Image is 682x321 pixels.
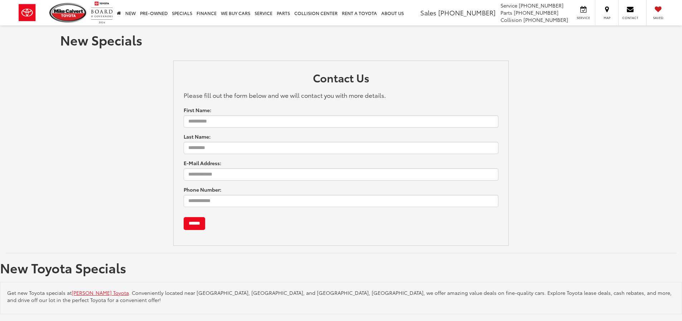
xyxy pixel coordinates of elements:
span: Saved [650,15,666,20]
img: Mike Calvert Toyota [49,3,87,23]
span: [PHONE_NUMBER] [523,16,568,23]
span: Collision [500,16,522,23]
h2: Contact Us [184,72,499,87]
label: Last Name: [184,133,211,140]
span: [PHONE_NUMBER] [514,9,558,16]
span: Service [500,2,517,9]
span: Service [575,15,591,20]
p: Get new Toyota specials at . Conveniently located near [GEOGRAPHIC_DATA], [GEOGRAPHIC_DATA], and ... [7,289,675,303]
p: Please fill out the form below and we will contact you with more details. [184,91,499,99]
h1: New Specials [60,33,622,47]
span: Contact [622,15,638,20]
span: [PHONE_NUMBER] [519,2,564,9]
span: Sales [420,8,436,17]
label: First Name: [184,106,211,114]
label: E-Mail Address: [184,159,221,167]
span: [PHONE_NUMBER] [438,8,495,17]
label: Phone Number: [184,186,221,193]
span: Map [599,15,615,20]
a: [PERSON_NAME] Toyota [72,289,129,296]
span: Parts [500,9,512,16]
